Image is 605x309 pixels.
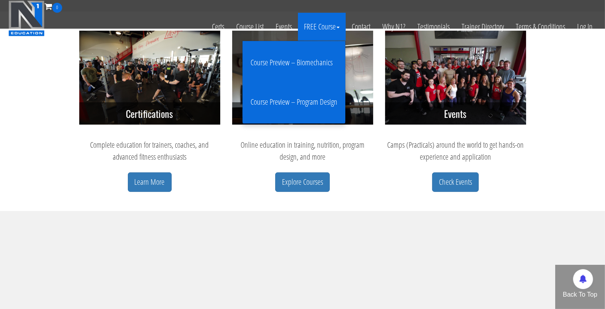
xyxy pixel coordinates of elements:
p: Back To Top [555,290,605,299]
p: Camps (Practicals) around the world to get hands-on experience and application [385,139,526,163]
p: Online education in training, nutrition, program design, and more [232,139,373,163]
h3: Certifications [79,102,220,125]
a: 0 [45,1,62,12]
a: Trainer Directory [456,13,510,41]
a: Testimonials [411,13,456,41]
img: n1-courses [232,31,373,125]
a: Contact [346,13,376,41]
span: 0 [52,3,62,13]
a: Course List [230,13,270,41]
a: Learn More [128,172,172,192]
p: Complete education for trainers, coaches, and advanced fitness enthusiasts [79,139,220,163]
a: Course Preview – Program Design [245,86,343,118]
img: n1-events [385,31,526,125]
a: Certs [206,13,230,41]
a: Explore Courses [275,172,330,192]
a: Terms & Conditions [510,13,571,41]
a: Why N1? [376,13,411,41]
a: Check Events [432,172,479,192]
h3: Courses [232,102,373,125]
a: Log In [571,13,599,41]
a: FREE Course [298,13,346,41]
img: n1-education [8,0,45,36]
h3: Events [385,102,526,125]
img: n1-certifications [79,31,220,125]
a: Course Preview – Biomechanics [245,47,343,78]
a: Events [270,13,298,41]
